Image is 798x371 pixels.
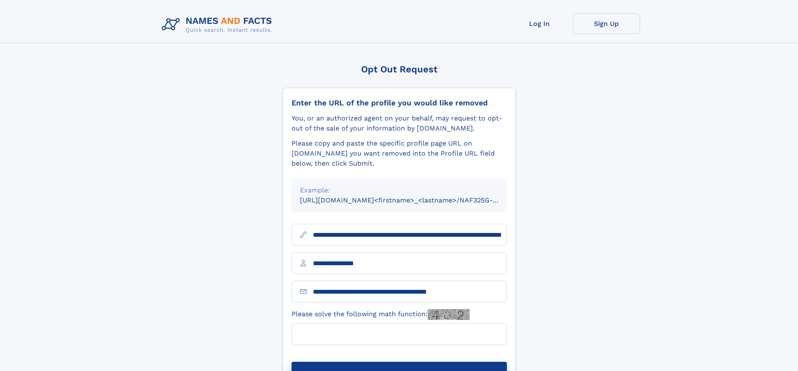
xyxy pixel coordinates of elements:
[506,13,573,34] a: Log In
[158,13,279,36] img: Logo Names and Facts
[292,113,507,133] div: You, or an authorized agent on your behalf, may request to opt-out of the sale of your informatio...
[292,138,507,169] div: Please copy and paste the specific profile page URL on [DOMAIN_NAME] you want removed into the Pr...
[292,98,507,107] div: Enter the URL of the profile you would like removed
[292,309,470,320] label: Please solve the following math function:
[283,64,516,74] div: Opt Out Request
[300,185,498,195] div: Example:
[300,196,523,204] small: [URL][DOMAIN_NAME]<firstname>_<lastname>/NAF325G-xxxxxxxx
[573,13,640,34] a: Sign Up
